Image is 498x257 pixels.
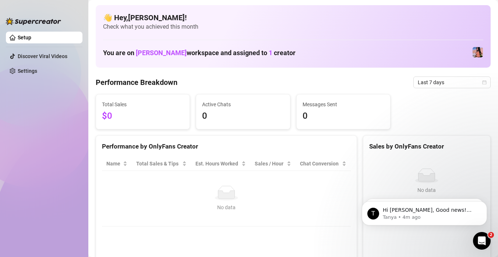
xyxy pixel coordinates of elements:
[303,100,384,108] span: Messages Sent
[300,160,340,168] span: Chat Conversion
[103,49,296,57] h1: You are on workspace and assigned to creator
[488,232,494,238] span: 2
[136,160,181,168] span: Total Sales & Tips
[106,160,121,168] span: Name
[102,109,184,123] span: $0
[102,142,351,151] div: Performance by OnlyFans Creator
[351,186,498,237] iframe: Intercom notifications message
[18,53,67,59] a: Discover Viral Videos
[296,157,351,171] th: Chat Conversion
[132,157,191,171] th: Total Sales & Tips
[18,68,37,74] a: Settings
[269,49,272,57] span: 1
[195,160,240,168] div: Est. Hours Worked
[202,100,284,108] span: Active Chats
[473,47,483,57] img: TS (@averylustx)
[303,109,384,123] span: 0
[136,49,187,57] span: [PERSON_NAME]
[418,77,486,88] span: Last 7 days
[102,100,184,108] span: Total Sales
[250,157,295,171] th: Sales / Hour
[96,77,177,88] h4: Performance Breakdown
[482,80,487,85] span: calendar
[109,203,343,211] div: No data
[103,23,483,31] span: Check what you achieved this month
[102,157,132,171] th: Name
[18,35,31,40] a: Setup
[473,232,491,250] iframe: Intercom live chat
[6,18,61,25] img: logo-BBDzfeDw.svg
[255,160,285,168] span: Sales / Hour
[369,142,484,151] div: Sales by OnlyFans Creator
[103,13,483,23] h4: 👋 Hey, [PERSON_NAME] !
[202,109,284,123] span: 0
